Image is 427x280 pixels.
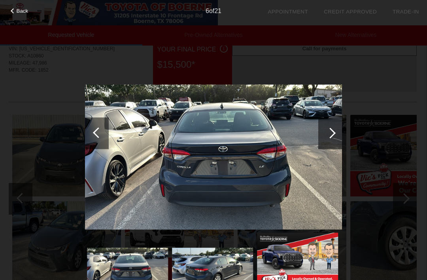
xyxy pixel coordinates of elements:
[393,9,419,15] a: Trade-In
[206,8,209,14] span: 6
[324,9,377,15] a: Credit Approved
[85,85,342,230] img: image.aspx
[214,8,221,14] span: 21
[268,9,308,15] a: Appointment
[17,8,28,14] span: Back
